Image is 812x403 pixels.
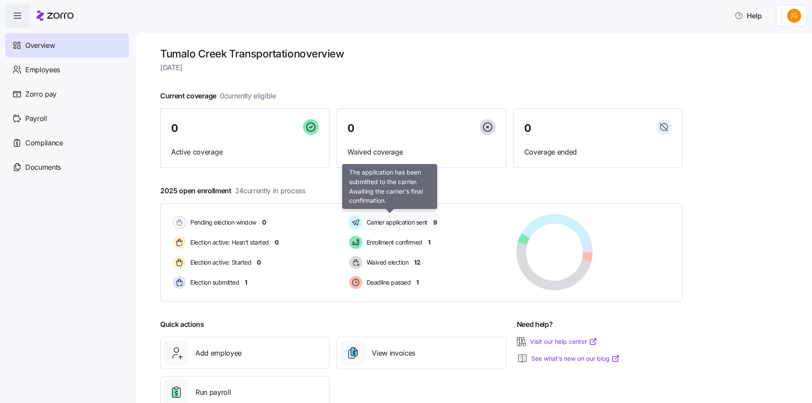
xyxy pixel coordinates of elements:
a: See what’s new on our blog [531,354,620,363]
a: Overview [5,33,129,57]
span: Carrier application sent [364,218,428,227]
span: Help [735,10,762,21]
a: Employees [5,57,129,82]
span: 0 currently eligible [220,91,276,101]
span: 12 [414,258,420,267]
span: Zorro pay [25,89,57,100]
span: 0 [275,238,279,247]
span: Documents [25,162,61,173]
span: Employees [25,64,60,75]
span: View invoices [372,348,415,359]
span: 0 [257,258,261,267]
span: Quick actions [160,319,204,330]
h1: Tumalo Creek Transportation overview [160,47,683,60]
span: Add employee [195,348,242,359]
span: 2025 open enrollment [160,185,306,196]
a: Payroll [5,106,129,131]
span: Compliance [25,138,63,148]
span: Payroll [25,113,47,124]
span: 0 [347,123,354,134]
span: Run payroll [195,387,231,398]
span: Need help? [517,319,553,330]
span: 24 currently in process [235,185,306,196]
span: Election active: Hasn't started [188,238,269,247]
span: 0 [171,123,178,134]
span: Waived coverage [347,147,495,158]
span: 1 [245,278,247,287]
span: Pending election window [188,218,256,227]
span: 0 [524,123,531,134]
button: Help [728,7,769,24]
span: Active coverage [171,147,319,158]
span: Waived election [364,258,409,267]
span: Enrollment confirmed [364,238,422,247]
a: Compliance [5,131,129,155]
span: [DATE] [160,62,683,73]
span: 1 [428,238,431,247]
span: Deadline passed [364,278,411,287]
span: 9 [433,218,437,227]
span: Current coverage [160,91,276,101]
span: Election submitted [188,278,239,287]
span: Coverage ended [524,147,672,158]
a: Documents [5,155,129,179]
span: Overview [25,40,55,51]
a: Visit our help center [530,337,597,346]
span: 0 [262,218,266,227]
a: Zorro pay [5,82,129,106]
img: be28eee7940ff7541a673135d606113e [787,9,801,23]
span: Election active: Started [188,258,251,267]
span: 1 [416,278,419,287]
